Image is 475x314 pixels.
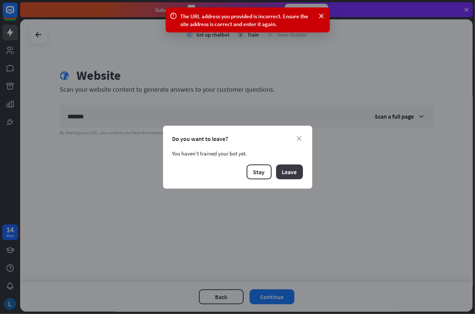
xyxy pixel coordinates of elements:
[247,164,272,179] button: Stay
[181,12,315,28] div: The URL address you provided is incorrect. Ensure the site address is correct and enter it again.
[297,136,302,141] i: close
[6,3,28,25] button: Open LiveChat chat widget
[276,164,303,179] button: Leave
[172,150,303,157] div: You haven’t trained your bot yet.
[172,135,303,142] div: Do you want to leave?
